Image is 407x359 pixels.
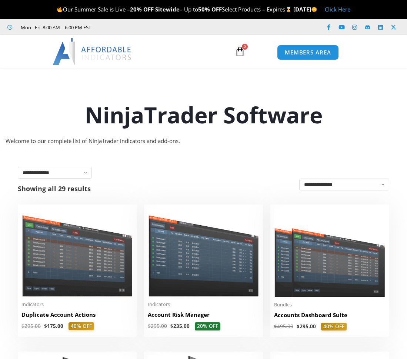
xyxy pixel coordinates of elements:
[198,6,222,13] strong: 50% OFF
[44,323,47,329] span: $
[274,302,386,308] span: Bundles
[321,323,347,331] span: 40% OFF
[57,6,293,13] span: Our Summer Sale is Live – – Up to Select Products – Expires
[297,323,300,330] span: $
[274,208,386,297] img: Accounts Dashboard Suite
[242,44,248,50] span: 0
[19,23,91,32] span: Mon - Fri: 8:00 AM – 6:00 PM EST
[286,7,291,12] img: ⌛
[311,7,317,12] img: 🌞
[148,311,259,319] h2: Account Risk Manager
[21,311,133,319] h2: Duplicate Account Actions
[148,311,259,322] a: Account Risk Manager
[325,6,350,13] a: Click Here
[21,301,133,308] span: Indicators
[148,323,151,329] span: $
[21,208,133,297] img: Duplicate Account Actions
[18,185,91,192] p: Showing all 29 results
[293,6,317,13] strong: [DATE]
[277,45,339,60] a: MEMBERS AREA
[21,323,41,329] bdi: 295.00
[299,179,389,190] select: Shop order
[224,41,256,62] a: 0
[6,99,401,130] h1: NinjaTrader Software
[274,311,386,319] h2: Accounts Dashboard Suite
[148,208,259,297] img: Account Risk Manager
[170,323,190,329] bdi: 235.00
[155,6,180,13] strong: Sitewide
[274,323,277,330] span: $
[57,7,63,12] img: 🔥
[285,50,331,55] span: MEMBERS AREA
[97,24,208,31] iframe: Customer reviews powered by Trustpilot
[21,323,24,329] span: $
[21,311,133,322] a: Duplicate Account Actions
[274,311,386,323] a: Accounts Dashboard Suite
[170,323,173,329] span: $
[195,322,220,330] span: 20% OFF
[297,323,316,330] bdi: 295.00
[274,323,293,330] bdi: 495.00
[148,323,167,329] bdi: 295.00
[69,322,94,330] span: 40% OFF
[53,38,132,65] img: LogoAI | Affordable Indicators – NinjaTrader
[130,6,154,13] strong: 20% OFF
[44,323,63,329] bdi: 175.00
[6,136,401,146] div: Welcome to our complete list of NinjaTrader indicators and add-ons.
[148,301,259,308] span: Indicators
